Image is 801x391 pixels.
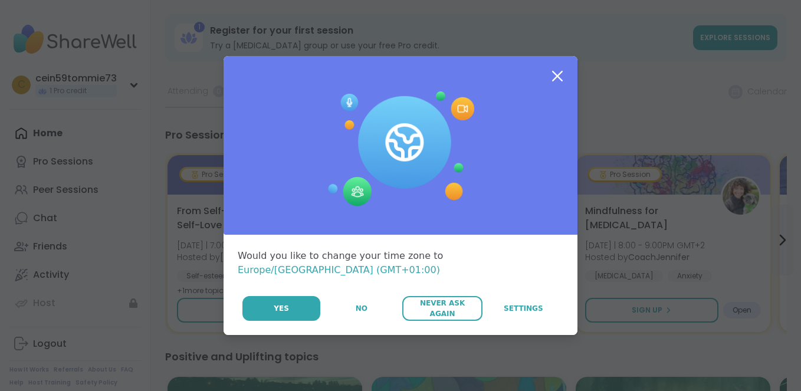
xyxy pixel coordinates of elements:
[504,303,543,314] span: Settings
[484,296,563,321] a: Settings
[242,296,320,321] button: Yes
[238,264,440,275] span: Europe/[GEOGRAPHIC_DATA] (GMT+01:00)
[356,303,367,314] span: No
[402,296,482,321] button: Never Ask Again
[321,296,401,321] button: No
[327,91,474,207] img: Session Experience
[408,298,476,319] span: Never Ask Again
[238,249,563,277] div: Would you like to change your time zone to
[274,303,289,314] span: Yes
